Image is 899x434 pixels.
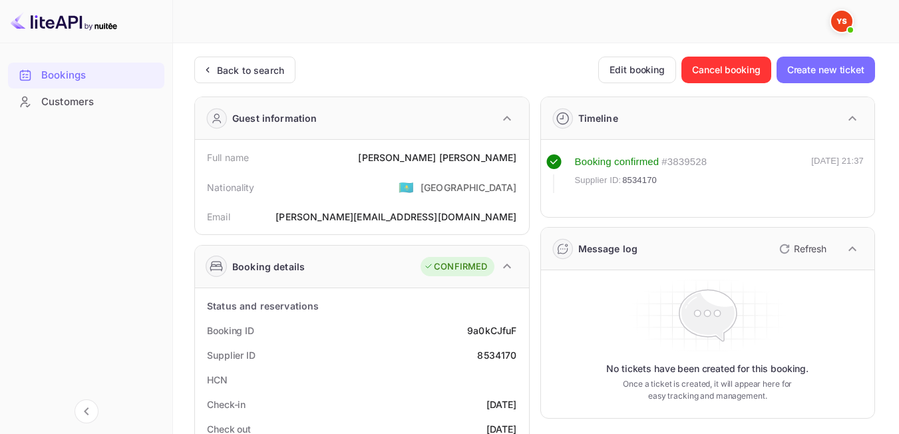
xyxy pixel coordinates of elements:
[486,397,517,411] div: [DATE]
[358,150,516,164] div: [PERSON_NAME] [PERSON_NAME]
[681,57,771,83] button: Cancel booking
[75,399,98,423] button: Collapse navigation
[207,324,254,337] div: Booking ID
[207,210,230,224] div: Email
[578,111,618,125] div: Timeline
[207,180,255,194] div: Nationality
[575,154,659,170] div: Booking confirmed
[207,348,256,362] div: Supplier ID
[41,68,158,83] div: Bookings
[207,299,319,313] div: Status and reservations
[794,242,826,256] p: Refresh
[606,362,809,375] p: No tickets have been created for this booking.
[811,154,864,193] div: [DATE] 21:37
[622,174,657,187] span: 8534170
[598,57,676,83] button: Edit booking
[275,210,516,224] div: [PERSON_NAME][EMAIL_ADDRESS][DOMAIN_NAME]
[575,174,622,187] span: Supplier ID:
[477,348,516,362] div: 8534170
[771,238,832,260] button: Refresh
[217,63,284,77] div: Back to search
[41,95,158,110] div: Customers
[207,150,249,164] div: Full name
[421,180,517,194] div: [GEOGRAPHIC_DATA]
[207,397,246,411] div: Check-in
[207,373,228,387] div: HCN
[619,378,797,402] p: Once a ticket is created, it will appear here for easy tracking and management.
[232,260,305,274] div: Booking details
[578,242,638,256] div: Message log
[661,154,707,170] div: # 3839528
[467,324,516,337] div: 9a0kCJfuF
[8,89,164,114] a: Customers
[8,63,164,87] a: Bookings
[777,57,875,83] button: Create new ticket
[11,11,117,32] img: LiteAPI logo
[8,89,164,115] div: Customers
[831,11,852,32] img: Yandex Support
[232,111,317,125] div: Guest information
[8,63,164,89] div: Bookings
[399,175,414,199] span: United States
[424,260,487,274] div: CONFIRMED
